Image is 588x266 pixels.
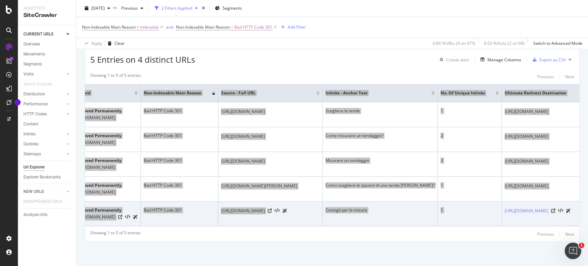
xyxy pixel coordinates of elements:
div: Tooltip anchor [14,99,21,105]
div: Bad HTTP Code 301 [144,207,215,213]
span: Inlinks - Anchor Text [326,90,421,96]
div: Content [23,121,38,128]
a: AI Url Details [133,213,138,221]
div: Manage Columns [487,57,521,63]
button: Switch to Advanced Mode [530,38,582,49]
div: 2 Filters Applied [162,5,192,11]
span: 1 [579,243,584,248]
div: Overview [23,41,40,48]
button: [DATE] [82,3,113,14]
a: [URL][DOMAIN_NAME] [505,183,548,190]
a: Explorer Bookmarks [23,174,71,181]
a: [URL][DOMAIN_NAME] [72,189,115,196]
a: Search Engines [23,81,59,88]
div: Movements [23,51,45,58]
span: Ultimate Redirect Destination [505,90,566,96]
div: SiteCrawler [23,11,71,19]
div: Como scegliere le opzioni di una tenda [PERSON_NAME]? [326,182,435,188]
div: Analytics [23,6,71,11]
a: Visit Online Page [551,209,555,213]
a: Overview [23,41,71,48]
div: 0.84 % URLs ( 4 on 475 ) [433,40,475,46]
a: [URL][DOMAIN_NAME] [72,214,115,221]
a: [URL][DOMAIN_NAME] [505,207,548,214]
div: Previous [537,74,554,80]
div: Distribution [23,91,45,98]
div: Search Engines [23,81,52,88]
div: Bad HTTP Code 301 [144,108,215,114]
a: Sitemaps [23,151,64,158]
div: Bad HTTP Code 301 [144,182,215,188]
div: Come misurare un tendaggio? [326,133,435,139]
a: Content [23,121,71,128]
div: Showing 1 to 5 of 5 entries [90,230,141,238]
div: Create alert [446,57,469,63]
div: Explorer Bookmarks [23,174,61,181]
span: Bad HTTP Code 301 [234,22,272,32]
button: Create alert [437,54,469,65]
div: 2 [441,157,499,164]
a: Visit Online Page [268,209,272,213]
a: Url Explorer [23,164,71,171]
a: Outlinks [23,141,64,148]
a: [URL][DOMAIN_NAME] [505,133,548,140]
div: Sitemaps [23,151,41,158]
img: tab_keywords_by_traffic_grey.svg [78,40,84,45]
button: Next [565,230,574,238]
button: View HTML Source [275,208,280,213]
div: 1 [441,182,499,188]
a: [URL][DOMAIN_NAME] [221,158,265,165]
div: Previous [537,231,554,237]
a: [URL][DOMAIN_NAME] [505,158,548,165]
div: Segments [23,61,42,68]
div: Domaine [35,41,53,45]
iframe: Intercom live chat [565,243,581,259]
img: website_grey.svg [11,18,17,23]
span: = [231,24,233,30]
div: Outlinks [23,141,39,148]
div: 0.03 % Visits ( 2 on 6K ) [484,40,525,46]
span: 5 Entries on 4 distinct URLs [90,54,195,65]
div: times [200,5,206,12]
div: Next [565,231,574,237]
a: DISAPPEARED URLS [23,198,69,205]
div: Performance [23,101,48,108]
div: 301 Moved Permanently [72,133,138,139]
div: Add Filter [288,24,306,30]
a: [URL][DOMAIN_NAME] [221,133,265,140]
span: Source - Full URL [221,90,306,96]
div: 301 Moved Permanently [72,207,138,213]
div: Visits [23,71,34,78]
div: and [166,24,173,30]
div: Next [565,74,574,80]
button: Clear [105,38,125,49]
a: Performance [23,101,64,108]
span: Non-Indexable Main Reason [144,90,202,96]
div: 2 [441,133,499,139]
a: [URL][DOMAIN_NAME] [72,139,115,146]
div: Analysis Info [23,211,48,218]
a: [URL][DOMAIN_NAME] [505,108,548,115]
a: HTTP Codes [23,111,64,118]
div: Inlinks [23,131,35,138]
button: Export as CSV [530,54,566,65]
a: Visits [23,71,64,78]
div: Misurare un tendaggio [326,157,435,164]
span: ≠ [137,24,139,30]
a: Distribution [23,91,64,98]
div: 301 Moved Permanently [72,182,138,188]
span: vs [113,4,118,10]
div: CURRENT URLS [23,31,53,38]
img: logo_orange.svg [11,11,17,17]
div: Mots-clés [86,41,105,45]
button: Segments [212,3,245,14]
span: Non-Indexable Main Reason [82,24,136,30]
button: View HTML Source [558,208,563,213]
button: 2 Filters Applied [152,3,200,14]
span: 2025 Sep. 20th [91,5,105,11]
button: Previous [537,230,554,238]
button: Manage Columns [478,55,521,64]
a: [URL][DOMAIN_NAME] [72,114,115,121]
span: Previous [118,5,138,11]
div: 301 Moved Permanently [72,108,138,114]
